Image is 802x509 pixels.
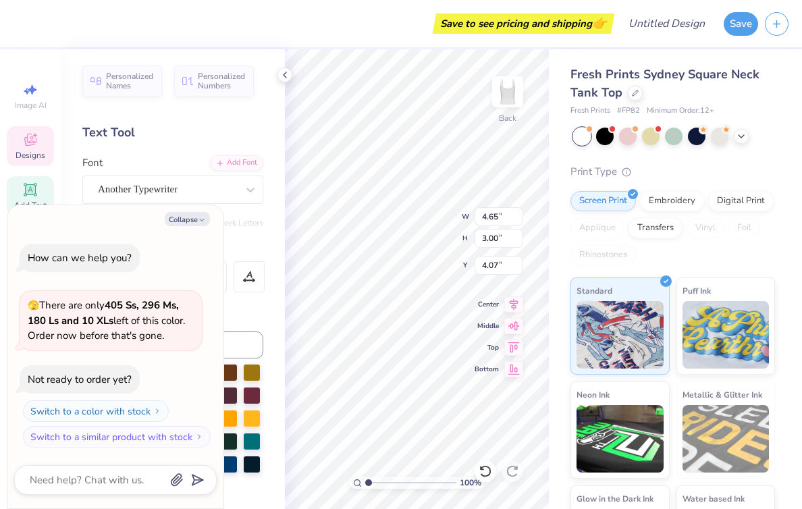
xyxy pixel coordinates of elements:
[577,491,653,506] span: Glow in the Dark Ink
[28,298,185,342] span: There are only left of this color. Order now before that's gone.
[570,245,636,265] div: Rhinestones
[16,150,45,161] span: Designs
[82,124,263,142] div: Text Tool
[475,343,499,352] span: Top
[570,105,610,117] span: Fresh Prints
[577,301,664,369] img: Standard
[14,200,47,211] span: Add Text
[629,218,683,238] div: Transfers
[570,191,636,211] div: Screen Print
[198,72,246,90] span: Personalized Numbers
[570,218,624,238] div: Applique
[82,155,103,171] label: Font
[683,491,745,506] span: Water based Ink
[640,191,704,211] div: Embroidery
[577,387,610,402] span: Neon Ink
[647,105,714,117] span: Minimum Order: 12 +
[436,14,611,34] div: Save to see pricing and shipping
[724,12,758,36] button: Save
[577,405,664,473] img: Neon Ink
[475,365,499,374] span: Bottom
[106,72,154,90] span: Personalized Names
[499,112,516,124] div: Back
[28,251,132,265] div: How can we help you?
[28,299,39,312] span: 🫣
[28,298,179,327] strong: 405 Ss, 296 Ms, 180 Ls and 10 XLs
[23,426,211,448] button: Switch to a similar product with stock
[195,433,203,441] img: Switch to a similar product with stock
[683,301,770,369] img: Puff Ink
[210,155,263,171] div: Add Font
[570,66,759,101] span: Fresh Prints Sydney Square Neck Tank Top
[592,15,607,31] span: 👉
[460,477,481,489] span: 100 %
[687,218,724,238] div: Vinyl
[708,191,774,211] div: Digital Print
[165,212,210,226] button: Collapse
[683,405,770,473] img: Metallic & Glitter Ink
[475,300,499,309] span: Center
[617,105,640,117] span: # FP82
[728,218,760,238] div: Foil
[494,78,521,105] img: Back
[28,373,132,386] div: Not ready to order yet?
[570,164,775,180] div: Print Type
[153,407,161,415] img: Switch to a color with stock
[475,321,499,331] span: Middle
[683,284,711,298] span: Puff Ink
[23,400,169,422] button: Switch to a color with stock
[577,284,612,298] span: Standard
[618,10,717,37] input: Untitled Design
[15,100,47,111] span: Image AI
[683,387,762,402] span: Metallic & Glitter Ink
